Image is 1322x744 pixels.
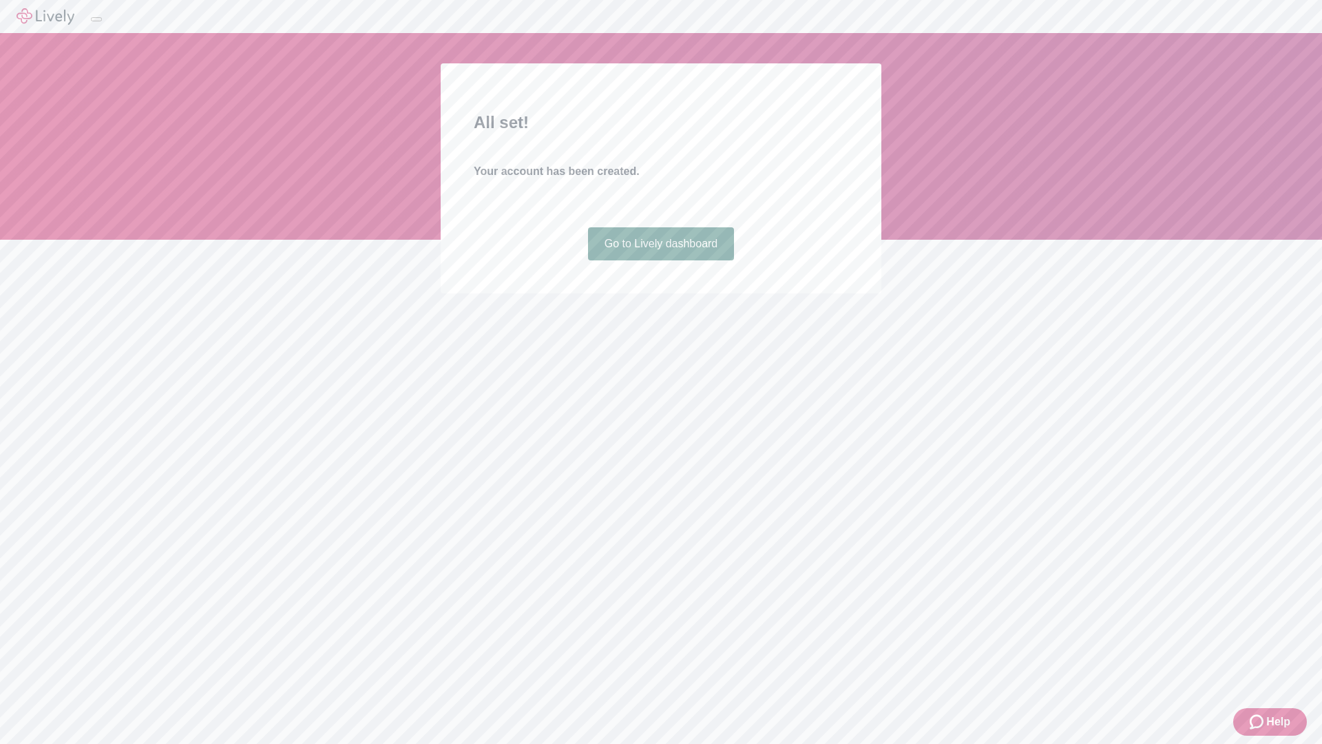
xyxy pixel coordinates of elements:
[17,8,74,25] img: Lively
[91,17,102,21] button: Log out
[474,110,848,135] h2: All set!
[1266,714,1290,730] span: Help
[1233,708,1307,736] button: Zendesk support iconHelp
[1250,714,1266,730] svg: Zendesk support icon
[474,163,848,180] h4: Your account has been created.
[588,227,735,260] a: Go to Lively dashboard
